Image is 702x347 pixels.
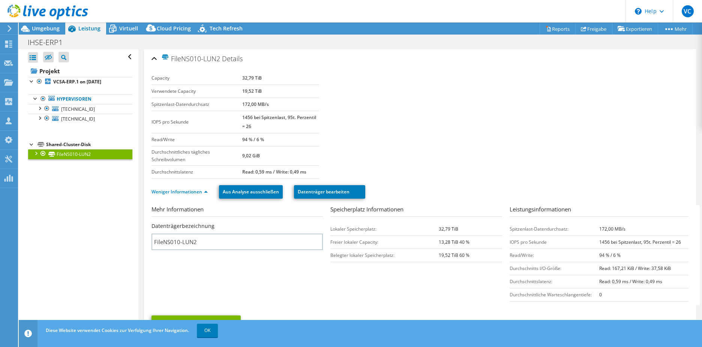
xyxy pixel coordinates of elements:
td: Durchschnitts I/O-Größe: [510,262,599,275]
a: FileNS010-LUN2 [28,149,132,159]
span: Tech Refresh [210,25,243,32]
span: Virtuell [119,25,138,32]
b: 19,52 TiB [242,88,262,94]
label: Durchschnittslatenz [151,168,242,176]
span: VC [682,5,694,17]
td: Belegter lokaler Speicherplatz: [330,249,439,262]
span: Diese Website verwendet Cookies zur Verfolgung Ihrer Navigation. [46,327,189,333]
b: VCSA-ERP.1 on [DATE] [53,78,101,85]
b: 94 % / 6 % [599,252,621,258]
b: 0 [599,291,602,298]
label: Capacity [151,74,242,82]
a: Datenträger bearbeiten [294,185,365,199]
span: Umgebung [32,25,60,32]
b: 1456 bei Spitzenlast, 95t. Perzentil = 26 [242,114,316,130]
b: Read: 0,59 ms / Write: 0,49 ms [599,278,662,285]
b: 172,00 MB/s [242,101,269,107]
span: Cloud Pricing [157,25,191,32]
label: Spitzenlast-Datendurchsatz [151,101,242,108]
label: Read/Write [151,136,242,143]
b: 19,52 TiB 60 % [439,252,469,258]
span: FileNS010-LUN2 [161,54,220,63]
a: Exportieren [612,23,658,35]
h3: Leistungsinformationen [510,205,688,217]
h3: Mehr Informationen [151,205,323,217]
label: Verwendete Capacity [151,88,242,95]
a: [TECHNICAL_ID] [28,114,132,124]
label: Durchschnittliches tägliches Schreibvolumen [151,148,242,163]
a: OK [197,324,218,337]
label: IOPS pro Sekunde [151,118,242,126]
b: 172,00 MB/s [599,226,625,232]
span: Details [222,54,243,63]
b: 9,02 GiB [242,152,260,159]
b: Read: 0,59 ms / Write: 0,49 ms [242,169,306,175]
b: 13,28 TiB 40 % [439,239,469,245]
td: Spitzenlast-Datendurchsatz: [510,222,599,235]
td: Read/Write: [510,249,599,262]
span: Leistung [78,25,100,32]
b: Read: 167,21 KiB / Write: 37,58 KiB [599,265,671,272]
h1: IHSE-ERP1 [24,38,74,47]
td: Durchschnittslatenz: [510,275,599,288]
a: Reports [540,23,576,35]
a: Hypervisoren [28,94,132,104]
label: Datenträgerbezeichnung [151,222,214,230]
b: 94 % / 6 % [242,136,264,143]
a: Weniger Informationen [151,189,208,195]
td: Durchschnittliche Warteschlangentiefe: [510,288,599,301]
span: [TECHNICAL_ID] [61,116,95,122]
b: 1456 bei Spitzenlast, 95t. Perzentil = 26 [599,239,681,245]
a: Aus Analyse ausschließen [219,185,283,199]
b: 32,79 TiB [242,75,262,81]
a: VCSA-ERP.1 on [DATE] [28,77,132,87]
td: IOPS pro Sekunde [510,235,599,249]
td: Freier lokaler Capacity: [330,235,439,249]
a: [TECHNICAL_ID] [28,104,132,114]
a: Änderungen speichern [151,315,241,332]
b: 32,79 TiB [439,226,458,232]
h3: Speicherplatz Informationen [330,205,502,217]
td: Lokaler Speicherplatz: [330,222,439,235]
a: Mehr [658,23,693,35]
a: Projekt [28,65,132,77]
svg: \n [635,8,642,15]
div: Shared-Cluster-Disk [46,140,132,149]
span: [TECHNICAL_ID] [61,106,95,112]
a: Freigabe [575,23,612,35]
